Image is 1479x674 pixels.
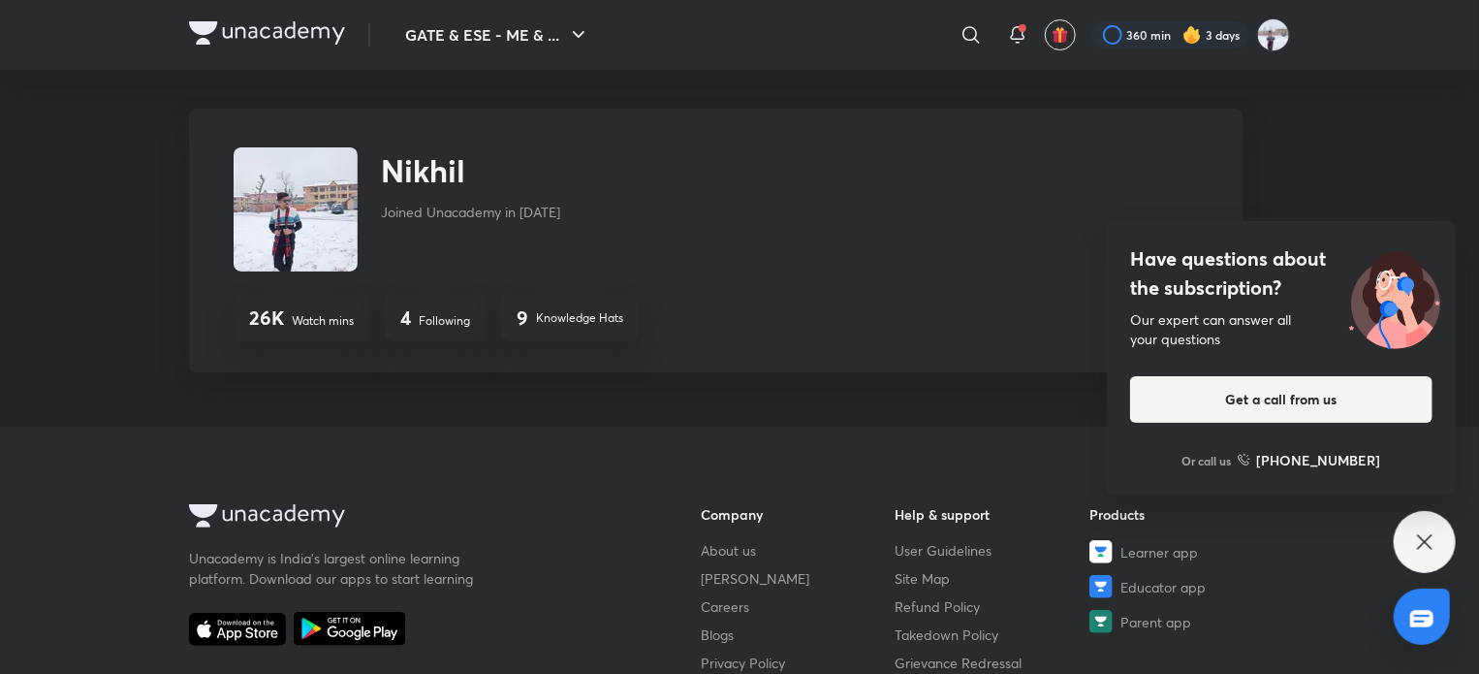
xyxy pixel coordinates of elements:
img: ttu_illustration_new.svg [1334,244,1456,349]
a: Careers [701,596,896,617]
a: Privacy Policy [701,653,896,673]
button: GATE & ESE - ME & ... [393,16,602,54]
p: Knowledge Hats [536,309,623,327]
h4: 9 [517,306,528,330]
a: User Guidelines [896,540,1090,561]
img: Parent app [1089,610,1113,633]
img: Nikhil [1257,18,1290,51]
div: Our expert can answer all your questions [1130,310,1432,349]
span: Educator app [1120,577,1206,597]
span: Parent app [1120,612,1191,632]
h4: Have questions about the subscription? [1130,244,1432,303]
button: avatar [1045,19,1076,50]
img: Company Logo [189,21,345,45]
a: Learner app [1089,540,1284,563]
img: avatar [1052,26,1069,44]
h6: Company [701,504,896,525]
a: Grievance Redressal [896,653,1090,673]
a: [PHONE_NUMBER] [1238,450,1381,470]
h6: Products [1089,504,1284,525]
img: Company Logo [189,504,345,528]
a: Parent app [1089,610,1284,633]
p: Or call us [1182,452,1232,469]
a: [PERSON_NAME] [701,568,896,589]
p: Unacademy is India’s largest online learning platform. Download our apps to start learning [189,548,480,589]
span: Careers [701,596,749,617]
h6: Help & support [896,504,1090,525]
span: Learner app [1120,542,1198,562]
p: Following [419,312,470,330]
h6: [PHONE_NUMBER] [1257,450,1381,470]
a: Blogs [701,625,896,645]
a: Refund Policy [896,596,1090,617]
img: Learner app [1089,540,1113,563]
a: Company Logo [189,504,639,532]
img: Educator app [1089,575,1113,598]
a: About us [701,540,896,561]
h4: 26K [249,306,284,330]
a: Site Map [896,568,1090,589]
h2: Nikhil [381,147,465,194]
img: streak [1182,25,1202,45]
a: Takedown Policy [896,625,1090,645]
button: Get a call from us [1130,376,1432,423]
a: Educator app [1089,575,1284,598]
a: Company Logo [189,21,345,49]
p: Watch mins [292,312,354,330]
h4: 4 [400,306,411,330]
img: Avatar [234,147,358,272]
p: Joined Unacademy in [DATE] [381,202,560,222]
